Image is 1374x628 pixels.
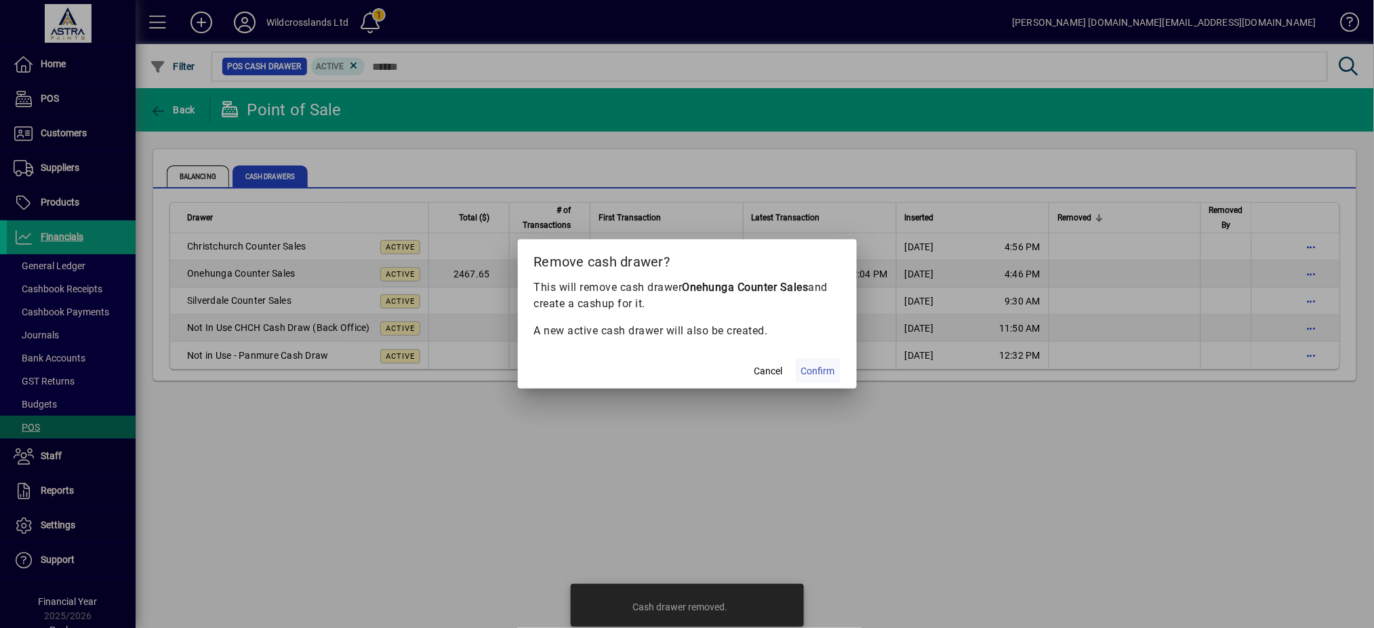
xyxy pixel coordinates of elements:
span: Confirm [801,364,835,378]
button: Cancel [747,359,790,383]
p: This will remove cash drawer and create a cashup for it. [534,279,841,312]
span: Cancel [754,364,783,378]
p: A new active cash drawer will also be created. [534,323,841,339]
button: Confirm [796,359,841,383]
b: Onehunga Counter Sales [683,281,809,294]
h2: Remove cash drawer? [518,239,857,279]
